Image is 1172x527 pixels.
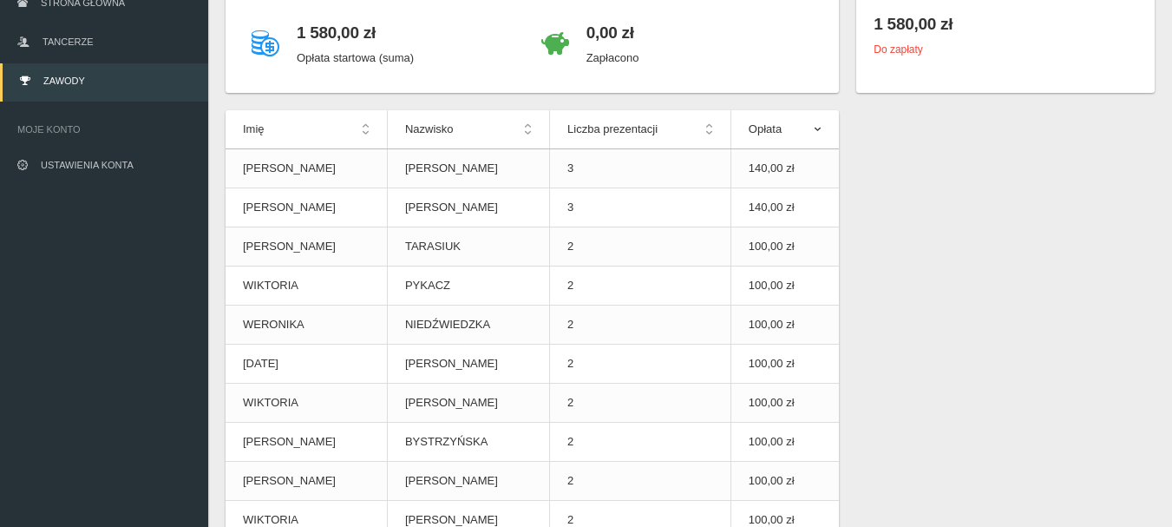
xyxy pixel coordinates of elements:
td: 100,00 zł [730,227,839,267]
td: 2 [550,462,731,501]
td: 100,00 zł [730,423,839,462]
td: NIEDŹWIEDZKA [387,306,549,345]
td: 2 [550,423,731,462]
span: Moje konto [17,121,191,138]
td: [DATE] [226,345,387,384]
td: 2 [550,227,731,267]
th: Imię [226,110,387,149]
td: WIKTORIA [226,384,387,423]
td: [PERSON_NAME] [387,345,549,384]
td: [PERSON_NAME] [387,462,549,501]
td: WERONIKA [226,306,387,345]
td: 2 [550,384,731,423]
td: [PERSON_NAME] [226,149,387,188]
h4: 0,00 zł [586,20,639,45]
td: TARASIUK [387,227,549,267]
td: [PERSON_NAME] [226,188,387,227]
span: Zawody [43,76,85,86]
td: [PERSON_NAME] [387,188,549,227]
span: Tancerze [43,36,93,47]
span: Ustawienia konta [41,160,134,170]
td: BYSTRZYŃSKA [387,423,549,462]
td: 2 [550,306,731,345]
td: PYKACZ [387,267,549,306]
td: 3 [550,188,731,227]
td: 100,00 zł [730,267,839,306]
h4: 1 580,00 zł [297,20,414,45]
td: [PERSON_NAME] [226,423,387,462]
p: Opłata startowa (suma) [297,49,414,67]
small: Do zapłaty [874,43,922,56]
td: 2 [550,267,731,306]
h4: 1 580,00 zł [874,11,1137,36]
td: 100,00 zł [730,345,839,384]
td: 100,00 zł [730,462,839,501]
td: 140,00 zł [730,188,839,227]
td: [PERSON_NAME] [226,462,387,501]
th: Nazwisko [387,110,549,149]
th: Liczba prezentacji [550,110,731,149]
td: [PERSON_NAME] [387,384,549,423]
td: 3 [550,149,731,188]
td: 100,00 zł [730,384,839,423]
td: [PERSON_NAME] [226,227,387,267]
td: WIKTORIA [226,267,387,306]
td: 100,00 zł [730,306,839,345]
th: Opłata [730,110,839,149]
p: Zapłacono [586,49,639,67]
td: [PERSON_NAME] [387,149,549,188]
td: 140,00 zł [730,149,839,188]
td: 2 [550,345,731,384]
